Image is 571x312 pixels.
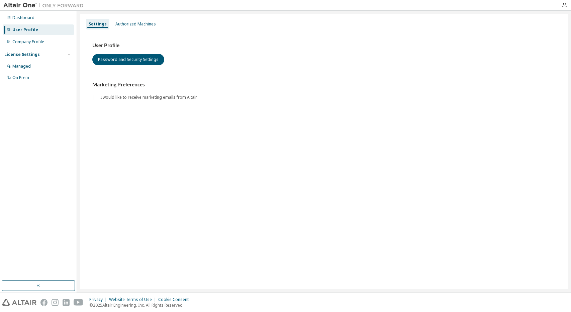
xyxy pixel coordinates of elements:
[63,299,70,306] img: linkedin.svg
[92,42,556,49] h3: User Profile
[3,2,87,9] img: Altair One
[4,52,40,57] div: License Settings
[100,93,198,101] label: I would like to receive marketing emails from Altair
[89,302,193,308] p: © 2025 Altair Engineering, Inc. All Rights Reserved.
[12,15,34,20] div: Dashboard
[12,39,44,45] div: Company Profile
[52,299,59,306] img: instagram.svg
[109,297,158,302] div: Website Terms of Use
[12,27,38,32] div: User Profile
[12,75,29,80] div: On Prem
[115,21,156,27] div: Authorized Machines
[92,81,556,88] h3: Marketing Preferences
[2,299,36,306] img: altair_logo.svg
[40,299,47,306] img: facebook.svg
[89,297,109,302] div: Privacy
[92,54,164,65] button: Password and Security Settings
[74,299,83,306] img: youtube.svg
[89,21,107,27] div: Settings
[12,64,31,69] div: Managed
[158,297,193,302] div: Cookie Consent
